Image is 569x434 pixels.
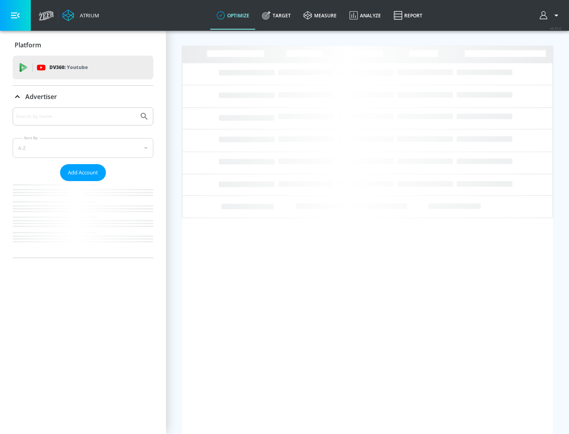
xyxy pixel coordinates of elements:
a: Analyze [343,1,387,30]
p: Advertiser [25,92,57,101]
span: Add Account [68,168,98,177]
nav: list of Advertiser [13,181,153,258]
a: Report [387,1,429,30]
span: v 4.25.4 [550,26,561,30]
a: Target [256,1,297,30]
div: Advertiser [13,107,153,258]
input: Search by name [16,111,136,122]
div: Atrium [77,12,99,19]
label: Sort By [23,135,40,140]
p: DV360: [49,63,88,72]
div: Advertiser [13,86,153,108]
p: Platform [15,41,41,49]
button: Add Account [60,164,106,181]
a: Atrium [62,9,99,21]
div: A-Z [13,138,153,158]
a: optimize [210,1,256,30]
a: measure [297,1,343,30]
p: Youtube [67,63,88,71]
div: Platform [13,34,153,56]
div: DV360: Youtube [13,56,153,79]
